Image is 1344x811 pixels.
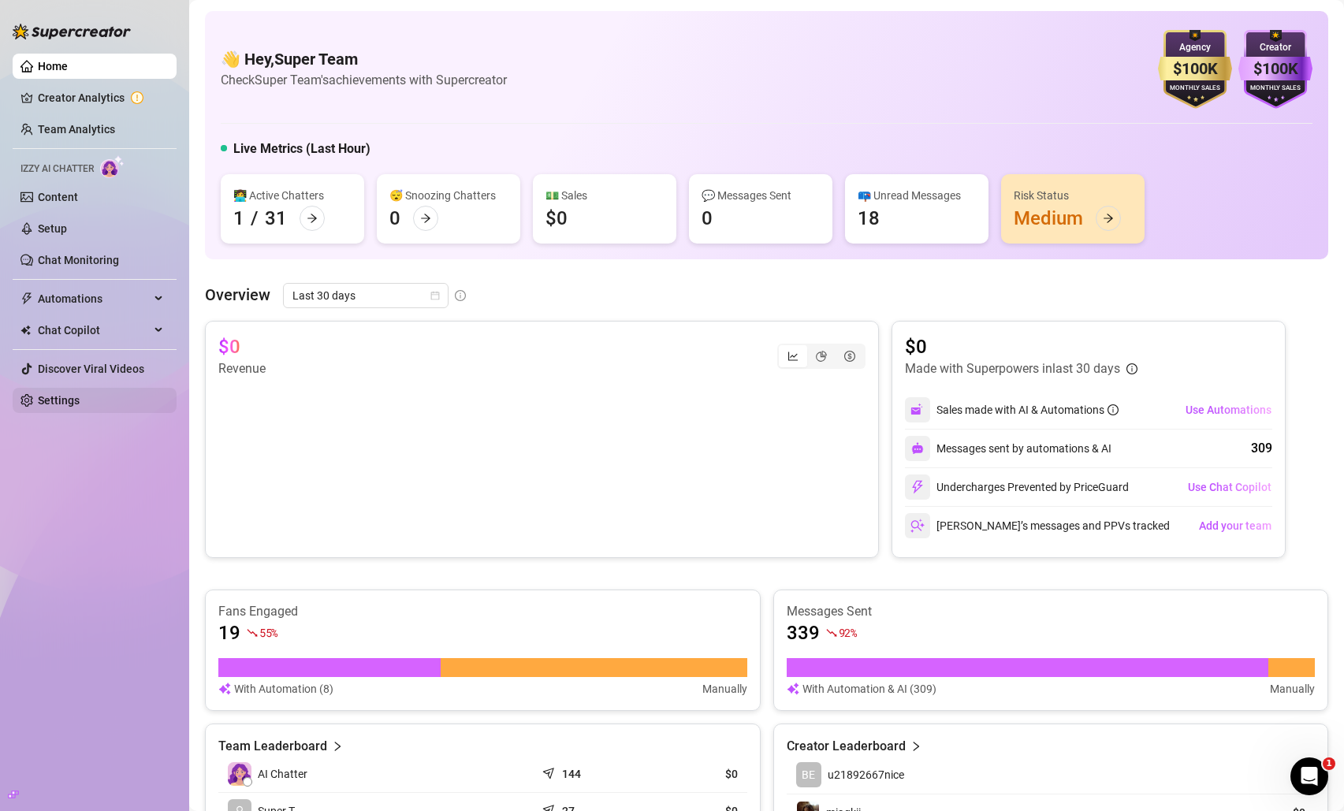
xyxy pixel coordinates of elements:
[910,519,925,533] img: svg%3e
[234,680,333,698] article: With Automation (8)
[936,401,1119,419] div: Sales made with AI & Automations
[1158,84,1232,94] div: Monthly Sales
[910,737,921,756] span: right
[828,768,904,781] span: u21892667nice
[1290,757,1328,795] iframe: Intercom live chat
[905,513,1170,538] div: [PERSON_NAME]’s messages and PPVs tracked
[1188,481,1271,493] span: Use Chat Copilot
[221,48,507,70] h4: 👋 Hey, Super Team
[38,222,67,235] a: Setup
[38,60,68,73] a: Home
[787,351,799,362] span: line-chart
[816,351,827,362] span: pie-chart
[233,140,370,158] h5: Live Metrics (Last Hour)
[1185,397,1272,422] button: Use Automations
[265,206,287,231] div: 31
[1198,513,1272,538] button: Add your team
[389,206,400,231] div: 0
[826,627,837,638] span: fall
[1199,519,1271,532] span: Add your team
[777,344,866,369] div: segmented control
[858,187,976,204] div: 📪 Unread Messages
[802,766,815,783] span: BE
[1186,404,1271,416] span: Use Automations
[1251,439,1272,458] div: 309
[1238,40,1312,55] div: Creator
[228,762,251,786] img: izzy-ai-chatter-avatar-DDCN_rTZ.svg
[1103,213,1114,224] span: arrow-right
[38,394,80,407] a: Settings
[1234,767,1305,783] article: $0
[1014,187,1132,204] div: Risk Status
[233,187,352,204] div: 👩‍💻 Active Chatters
[545,206,568,231] div: $0
[787,603,1316,620] article: Messages Sent
[38,318,150,343] span: Chat Copilot
[420,213,431,224] span: arrow-right
[38,123,115,136] a: Team Analytics
[702,206,713,231] div: 0
[259,625,277,640] span: 55 %
[1158,30,1232,109] img: gold-badge-CigiZidd.svg
[905,359,1120,378] article: Made with Superpowers in last 30 days
[38,85,164,110] a: Creator Analytics exclamation-circle
[1158,57,1232,81] div: $100K
[38,363,144,375] a: Discover Viral Videos
[100,155,125,178] img: AI Chatter
[702,680,747,698] article: Manually
[13,24,131,39] img: logo-BBDzfeDw.svg
[1126,363,1137,374] span: info-circle
[218,603,747,620] article: Fans Engaged
[905,334,1137,359] article: $0
[38,254,119,266] a: Chat Monitoring
[20,162,94,177] span: Izzy AI Chatter
[1187,474,1272,500] button: Use Chat Copilot
[292,284,439,307] span: Last 30 days
[858,206,880,231] div: 18
[218,334,240,359] article: $0
[562,766,581,782] article: 144
[1238,30,1312,109] img: purple-badge-B9DA21FR.svg
[218,620,240,645] article: 19
[545,187,664,204] div: 💵 Sales
[787,620,820,645] article: 339
[1238,57,1312,81] div: $100K
[8,789,19,800] span: build
[910,403,925,417] img: svg%3e
[247,627,258,638] span: fall
[1158,40,1232,55] div: Agency
[205,283,270,307] article: Overview
[911,442,924,455] img: svg%3e
[1108,404,1119,415] span: info-circle
[218,680,231,698] img: svg%3e
[20,292,33,305] span: thunderbolt
[905,436,1111,461] div: Messages sent by automations & AI
[258,765,307,783] span: AI Chatter
[542,764,558,779] span: send
[389,187,508,204] div: 😴 Snoozing Chatters
[650,766,737,782] article: $0
[332,737,343,756] span: right
[910,480,925,494] img: svg%3e
[787,737,906,756] article: Creator Leaderboard
[702,187,820,204] div: 💬 Messages Sent
[1238,84,1312,94] div: Monthly Sales
[430,291,440,300] span: calendar
[307,213,318,224] span: arrow-right
[233,206,244,231] div: 1
[221,70,507,90] article: Check Super Team's achievements with Supercreator
[905,474,1129,500] div: Undercharges Prevented by PriceGuard
[38,191,78,203] a: Content
[38,286,150,311] span: Automations
[1323,757,1335,770] span: 1
[787,680,799,698] img: svg%3e
[844,351,855,362] span: dollar-circle
[20,325,31,336] img: Chat Copilot
[1270,680,1315,698] article: Manually
[455,290,466,301] span: info-circle
[839,625,857,640] span: 92 %
[802,680,936,698] article: With Automation & AI (309)
[218,737,327,756] article: Team Leaderboard
[218,359,266,378] article: Revenue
